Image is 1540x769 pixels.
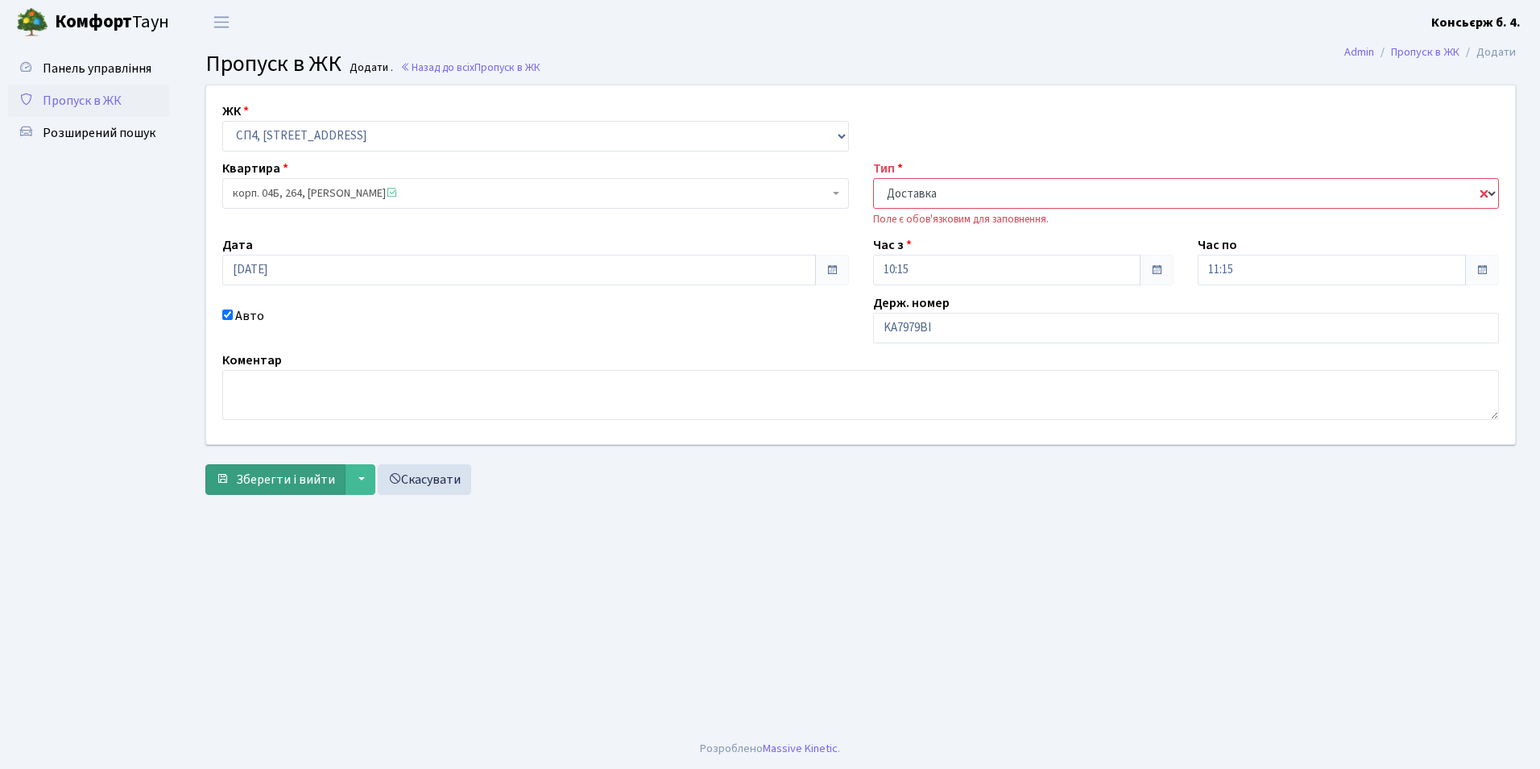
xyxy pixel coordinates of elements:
li: Додати [1459,44,1516,61]
span: корп. 04Б, 264, Артеменкова Олена Володимирівна <span class='la la-check-square text-success'></s... [233,185,829,202]
span: Пропуск в ЖК [474,60,540,75]
a: Пропуск в ЖК [8,85,169,117]
span: Таун [55,9,169,36]
a: Скасувати [378,464,471,495]
label: Тип [873,159,903,178]
label: Авто [235,306,264,326]
label: Квартира [222,159,288,178]
label: Час з [873,235,912,255]
label: Дата [222,235,253,255]
label: Час по [1198,235,1237,255]
label: ЖК [222,102,249,121]
a: Назад до всіхПропуск в ЖК [400,60,540,75]
button: Переключити навігацію [201,9,242,35]
a: Admin [1344,44,1374,60]
label: Коментар [222,351,282,370]
a: Панель управління [8,52,169,85]
nav: breadcrumb [1320,35,1540,69]
label: Держ. номер [873,293,950,313]
a: Massive Kinetic [763,740,838,757]
div: Розроблено . [700,740,840,758]
input: АА1234АА [873,313,1500,343]
a: Розширений пошук [8,117,169,149]
button: Зберегти і вийти [205,464,346,495]
a: Консьєрж б. 4. [1431,13,1521,32]
span: Пропуск в ЖК [205,48,342,80]
span: Пропуск в ЖК [43,92,122,110]
span: корп. 04Б, 264, Артеменкова Олена Володимирівна <span class='la la-check-square text-success'></s... [222,178,849,209]
span: Зберегти і вийти [236,471,335,488]
img: logo.png [16,6,48,39]
span: Розширений пошук [43,124,155,142]
a: Пропуск в ЖК [1391,44,1459,60]
b: Консьєрж б. 4. [1431,14,1521,31]
span: Панель управління [43,60,151,77]
b: Комфорт [55,9,132,35]
div: Поле є обов'язковим для заповнення. [873,212,1500,227]
small: Додати . [346,61,393,75]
